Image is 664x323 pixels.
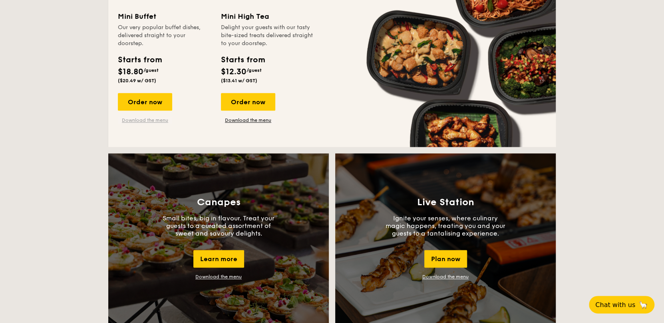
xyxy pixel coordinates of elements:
div: Order now [118,93,172,111]
span: $12.30 [221,67,247,77]
a: Download the menu [422,274,469,279]
a: Download the menu [195,274,242,279]
div: Starts from [221,54,264,66]
div: Order now [221,93,275,111]
div: Mini High Tea [221,11,314,22]
span: ($20.49 w/ GST) [118,78,156,83]
a: Download the menu [221,117,275,123]
div: Plan now [424,250,467,268]
div: Delight your guests with our tasty bite-sized treats delivered straight to your doorstep. [221,24,314,48]
h3: Live Station [417,197,474,208]
span: /guest [143,67,159,73]
h3: Canapes [197,197,241,208]
span: /guest [247,67,262,73]
p: Ignite your senses, where culinary magic happens, treating you and your guests to a tantalising e... [386,214,505,237]
span: ($13.41 w/ GST) [221,78,257,83]
p: Small bites, big in flavour. Treat your guests to a curated assortment of sweet and savoury delig... [159,214,278,237]
div: Mini Buffet [118,11,211,22]
span: Chat with us [595,301,635,309]
div: Our very popular buffet dishes, delivered straight to your doorstep. [118,24,211,48]
div: Learn more [193,250,244,268]
a: Download the menu [118,117,172,123]
span: 🦙 [638,300,648,309]
span: $18.80 [118,67,143,77]
div: Starts from [118,54,161,66]
button: Chat with us🦙 [589,296,654,313]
